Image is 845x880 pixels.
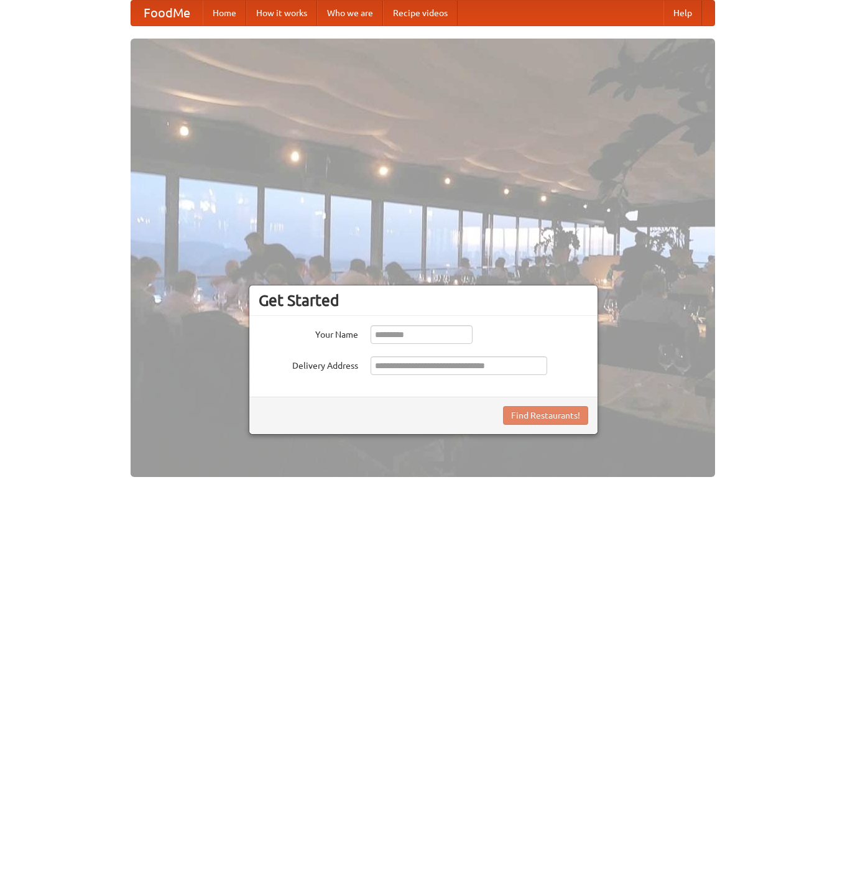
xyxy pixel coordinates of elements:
[131,1,203,25] a: FoodMe
[203,1,246,25] a: Home
[246,1,317,25] a: How it works
[383,1,458,25] a: Recipe videos
[503,406,588,425] button: Find Restaurants!
[259,291,588,310] h3: Get Started
[259,325,358,341] label: Your Name
[259,356,358,372] label: Delivery Address
[663,1,702,25] a: Help
[317,1,383,25] a: Who we are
